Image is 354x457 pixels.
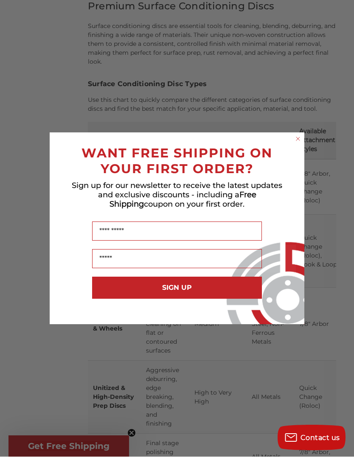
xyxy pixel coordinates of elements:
button: SIGN UP [92,277,262,299]
button: Contact us [278,425,346,451]
button: Close dialog [294,135,302,143]
span: Contact us [301,434,340,442]
span: Free Shipping [110,191,256,209]
input: Email [92,250,262,269]
span: WANT FREE SHIPPING ON YOUR FIRST ORDER? [81,146,273,177]
span: Sign up for our newsletter to receive the latest updates and exclusive discounts - including a co... [72,181,282,209]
